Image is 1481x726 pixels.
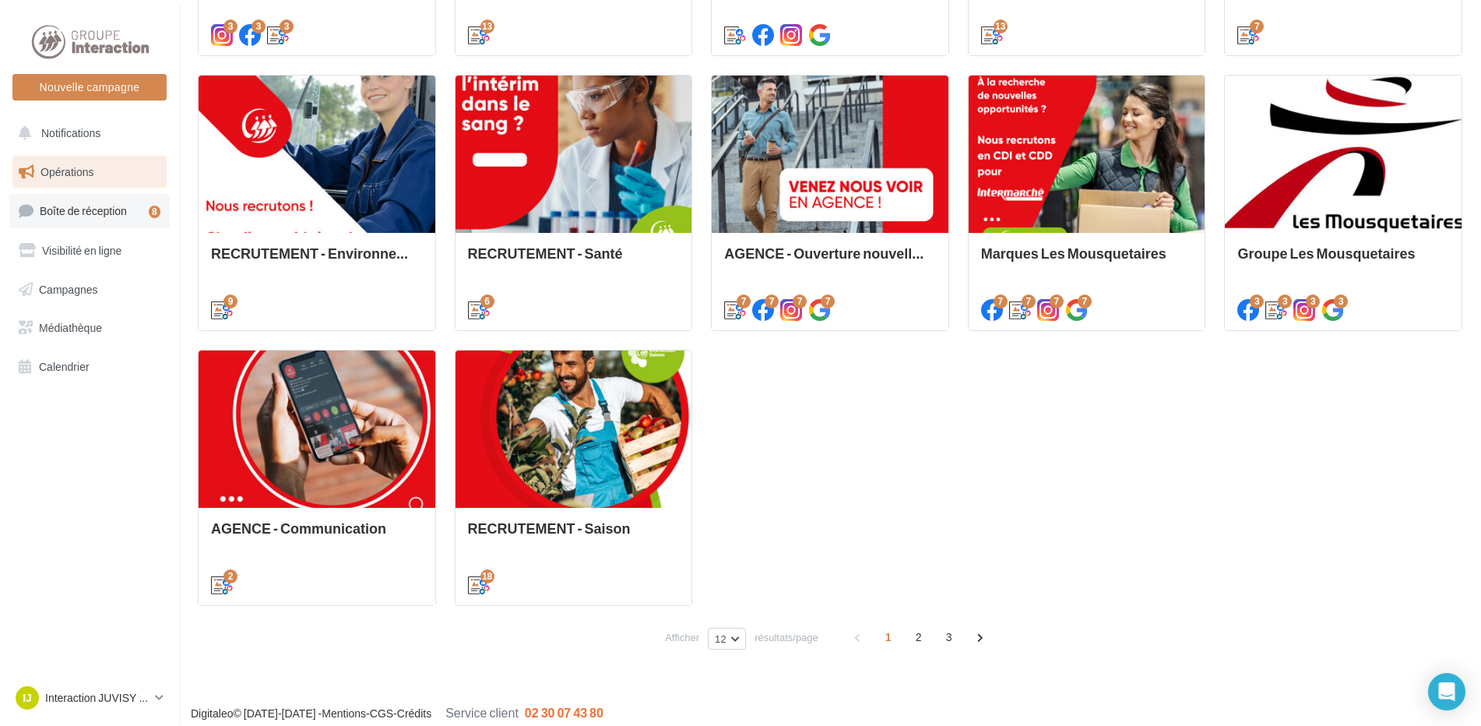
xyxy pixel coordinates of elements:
a: Campagnes [9,273,170,306]
div: 2 [223,569,237,583]
a: Boîte de réception8 [9,194,170,227]
div: 7 [793,294,807,308]
span: Opérations [40,165,93,178]
span: résultats/page [755,630,818,645]
a: Crédits [397,707,431,720]
div: 3 [252,19,266,33]
div: 3 [1278,294,1292,308]
span: Boîte de réception [40,204,127,217]
span: Service client [445,705,519,720]
div: RECRUTEMENT - Environnement [211,245,423,277]
p: Interaction JUVISY SUR ORGE [45,690,149,706]
span: Notifications [41,126,100,139]
div: 3 [1306,294,1320,308]
div: Groupe Les Mousquetaires [1237,245,1449,277]
a: CGS [370,707,393,720]
div: AGENCE - Ouverture nouvelle agence [724,245,936,277]
div: 6 [480,294,494,308]
span: Médiathèque [39,321,102,334]
div: 7 [737,294,751,308]
div: Marques Les Mousquetaires [981,245,1193,277]
div: 3 [280,19,294,33]
div: 7 [1022,294,1036,308]
div: Open Intercom Messenger [1428,673,1465,710]
div: 13 [480,19,494,33]
button: Notifications [9,117,164,150]
span: Visibilité en ligne [42,244,121,257]
div: AGENCE - Communication [211,520,423,552]
div: 7 [994,294,1008,308]
span: 1 [876,625,901,650]
a: Calendrier [9,351,170,383]
span: Afficher [665,630,699,645]
a: IJ Interaction JUVISY SUR ORGE [12,683,167,713]
span: © [DATE]-[DATE] - - - [191,707,603,720]
a: Visibilité en ligne [9,234,170,267]
div: 7 [1250,19,1264,33]
div: 9 [223,294,237,308]
a: Médiathèque [9,312,170,344]
div: 7 [765,294,779,308]
span: 2 [906,625,931,650]
a: Mentions [322,707,366,720]
div: 8 [149,206,160,218]
div: 7 [1050,294,1064,308]
div: 3 [1250,294,1264,308]
div: 13 [994,19,1008,33]
div: RECRUTEMENT - Santé [468,245,680,277]
span: Calendrier [39,360,90,373]
a: Digitaleo [191,707,233,720]
div: 7 [821,294,835,308]
span: IJ [23,690,32,706]
div: 18 [480,569,494,583]
span: Campagnes [39,282,98,295]
div: 3 [1334,294,1348,308]
span: 3 [937,625,962,650]
div: RECRUTEMENT - Saison [468,520,680,552]
button: Nouvelle campagne [12,74,167,100]
a: Opérations [9,156,170,189]
span: 02 30 07 43 80 [525,705,603,720]
div: 7 [1078,294,1092,308]
div: 3 [223,19,237,33]
button: 12 [708,628,746,650]
span: 12 [715,633,726,645]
